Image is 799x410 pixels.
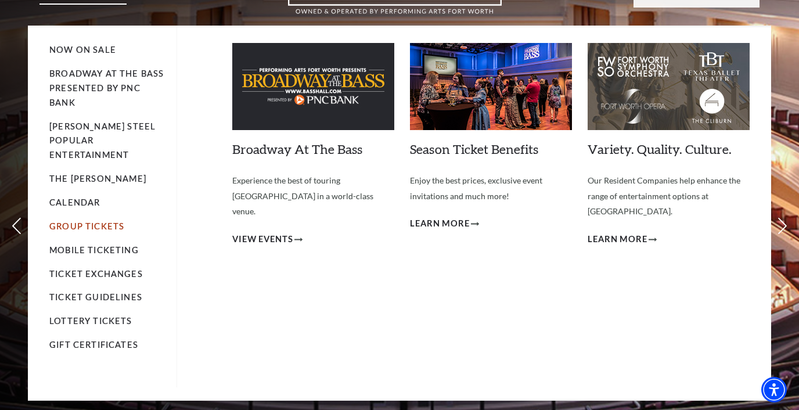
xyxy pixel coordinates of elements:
[232,232,303,247] a: View Events
[410,43,572,130] img: Season Ticket Benefits
[49,121,156,160] a: [PERSON_NAME] Steel Popular Entertainment
[588,173,750,220] p: Our Resident Companies help enhance the range of entertainment options at [GEOGRAPHIC_DATA].
[232,173,394,220] p: Experience the best of touring [GEOGRAPHIC_DATA] in a world-class venue.
[49,45,116,55] a: Now On Sale
[410,173,572,204] p: Enjoy the best prices, exclusive event invitations and much more!
[49,340,138,350] a: Gift Certificates
[49,245,139,255] a: Mobile Ticketing
[49,69,164,107] a: Broadway At The Bass presented by PNC Bank
[761,377,787,402] div: Accessibility Menu
[232,43,394,130] img: Broadway At The Bass
[410,217,479,231] a: Learn More Season Ticket Benefits
[232,232,293,247] span: View Events
[49,316,132,326] a: Lottery Tickets
[49,174,146,184] a: The [PERSON_NAME]
[588,232,657,247] a: Learn More Variety. Quality. Culture.
[588,141,732,157] a: Variety. Quality. Culture.
[49,292,142,302] a: Ticket Guidelines
[410,217,470,231] span: Learn More
[49,269,143,279] a: Ticket Exchanges
[49,221,124,231] a: Group Tickets
[49,197,100,207] a: Calendar
[588,232,647,247] span: Learn More
[232,141,362,157] a: Broadway At The Bass
[588,43,750,130] img: Variety. Quality. Culture.
[410,141,538,157] a: Season Ticket Benefits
